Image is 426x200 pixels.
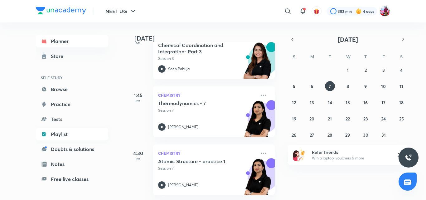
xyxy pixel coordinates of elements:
abbr: Tuesday [329,54,331,60]
a: Free live classes [36,173,108,185]
abbr: October 31, 2025 [381,132,386,138]
a: Planner [36,35,108,47]
button: October 19, 2025 [289,114,299,124]
a: Playlist [36,128,108,140]
p: Chemistry [158,91,256,99]
h6: Refer friends [312,149,389,155]
button: October 21, 2025 [325,114,335,124]
p: AM [126,41,151,45]
button: October 23, 2025 [361,114,370,124]
abbr: October 12, 2025 [292,100,296,105]
button: October 26, 2025 [289,130,299,140]
button: NEET UG [102,5,141,17]
a: Practice [36,98,108,110]
span: [DATE] [338,35,358,44]
a: Browse [36,83,108,95]
button: October 2, 2025 [361,65,370,75]
h5: Chemical Coordination and Integration- Part 3 [158,42,236,55]
button: October 10, 2025 [379,81,389,91]
button: October 15, 2025 [343,97,353,107]
button: October 3, 2025 [379,65,389,75]
a: Doubts & solutions [36,143,108,155]
abbr: Monday [310,54,314,60]
a: Company Logo [36,7,86,16]
abbr: October 5, 2025 [293,83,295,89]
button: October 14, 2025 [325,97,335,107]
button: October 1, 2025 [343,65,353,75]
abbr: October 27, 2025 [310,132,314,138]
img: Shankar Nag [380,6,390,17]
button: October 12, 2025 [289,97,299,107]
button: October 27, 2025 [307,130,317,140]
abbr: October 23, 2025 [363,116,368,122]
button: October 9, 2025 [361,81,370,91]
abbr: October 16, 2025 [363,100,368,105]
img: unacademy [240,100,275,143]
button: avatar [312,6,322,16]
abbr: Thursday [364,54,367,60]
h4: [DATE] [134,35,281,42]
abbr: Sunday [293,54,295,60]
button: October 5, 2025 [289,81,299,91]
p: Session 7 [158,166,256,171]
p: Seep Pahuja [168,66,190,72]
h5: Atomic Structure - practice 1 [158,158,236,164]
button: October 16, 2025 [361,97,370,107]
abbr: October 13, 2025 [310,100,314,105]
button: October 11, 2025 [396,81,406,91]
p: [PERSON_NAME] [168,182,198,188]
button: October 31, 2025 [379,130,389,140]
p: Session 7 [158,108,256,113]
abbr: October 17, 2025 [381,100,385,105]
abbr: October 14, 2025 [328,100,332,105]
h5: 4:30 [126,149,151,157]
img: referral [293,149,305,161]
p: PM [126,157,151,161]
button: October 30, 2025 [361,130,370,140]
a: Store [36,50,108,62]
p: Chemistry [158,149,256,157]
img: avatar [314,8,319,14]
button: October 24, 2025 [379,114,389,124]
abbr: October 19, 2025 [292,116,296,122]
img: Company Logo [36,7,86,14]
abbr: October 11, 2025 [399,83,403,89]
h5: 1:45 [126,91,151,99]
abbr: October 8, 2025 [346,83,349,89]
abbr: October 9, 2025 [364,83,367,89]
abbr: October 7, 2025 [329,83,331,89]
abbr: October 4, 2025 [400,67,403,73]
abbr: October 24, 2025 [381,116,386,122]
img: unacademy [240,42,275,85]
abbr: Saturday [400,54,403,60]
button: October 18, 2025 [396,97,406,107]
button: October 29, 2025 [343,130,353,140]
abbr: October 6, 2025 [311,83,313,89]
button: October 20, 2025 [307,114,317,124]
abbr: October 1, 2025 [347,67,349,73]
abbr: October 10, 2025 [381,83,386,89]
button: [DATE] [297,35,399,44]
button: October 6, 2025 [307,81,317,91]
abbr: October 25, 2025 [399,116,404,122]
img: streak [356,8,362,14]
h5: Thermodynamics - 7 [158,100,236,106]
p: Session 3 [158,56,256,61]
button: October 17, 2025 [379,97,389,107]
button: October 25, 2025 [396,114,406,124]
abbr: October 21, 2025 [328,116,332,122]
a: Notes [36,158,108,170]
button: October 22, 2025 [343,114,353,124]
button: October 4, 2025 [396,65,406,75]
p: Win a laptop, vouchers & more [312,155,389,161]
img: ttu [405,154,412,161]
a: Tests [36,113,108,125]
abbr: October 26, 2025 [292,132,296,138]
abbr: October 20, 2025 [309,116,314,122]
abbr: October 30, 2025 [363,132,368,138]
button: October 13, 2025 [307,97,317,107]
button: October 7, 2025 [325,81,335,91]
abbr: October 15, 2025 [346,100,350,105]
button: October 8, 2025 [343,81,353,91]
button: October 28, 2025 [325,130,335,140]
